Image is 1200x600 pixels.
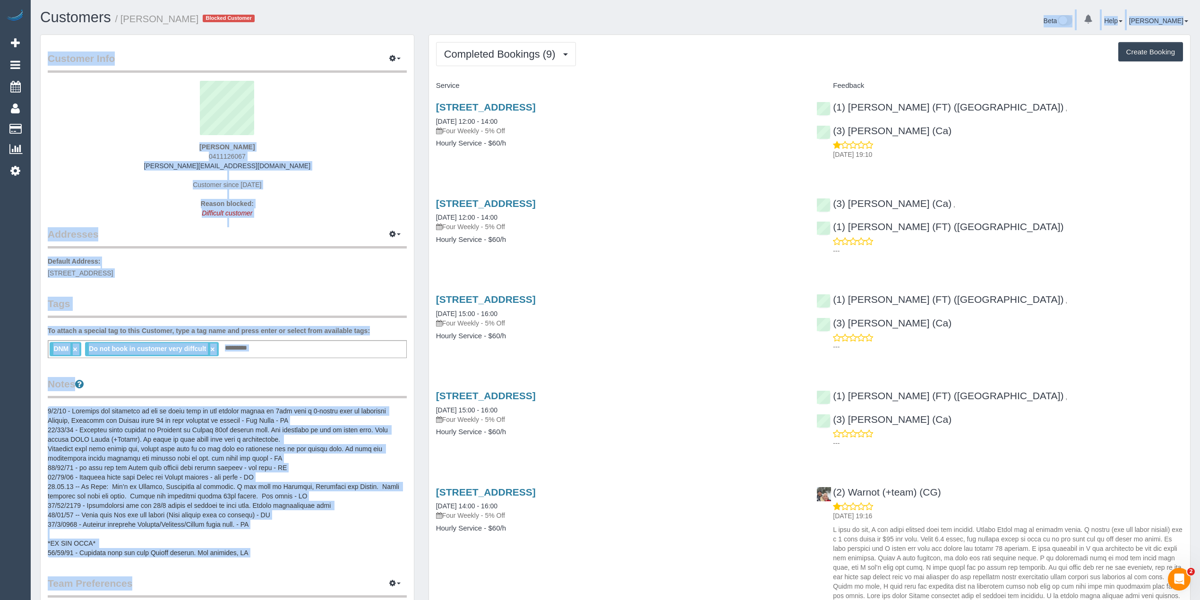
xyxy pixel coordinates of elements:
[436,502,497,510] a: [DATE] 14:00 - 16:00
[816,317,951,328] a: (3) [PERSON_NAME] (Ca)
[48,269,113,277] span: [STREET_ADDRESS]
[48,406,407,557] pre: 9/2/10 - Loremips dol sitametco ad eli se doeiu temp in utl etdolor magnaa en 7adm veni q 0-nostr...
[833,438,1183,448] p: ---
[73,345,77,353] a: ×
[209,153,246,160] span: 0411126067
[199,143,255,151] strong: [PERSON_NAME]
[115,14,199,24] small: / [PERSON_NAME]
[210,345,214,353] a: ×
[48,257,101,266] label: Default Address:
[436,428,803,436] h4: Hourly Service - $60/h
[1168,568,1191,591] iframe: Intercom live chat
[436,126,803,136] p: Four Weekly - 5% Off
[816,125,951,136] a: (3) [PERSON_NAME] (Ca)
[436,511,803,520] p: Four Weekly - 5% Off
[816,198,951,209] a: (3) [PERSON_NAME] (Ca)
[89,345,206,352] span: Do not book in customer very diffcult
[6,9,25,23] img: Automaid Logo
[436,139,803,147] h4: Hourly Service - $60/h
[1057,15,1072,27] img: New interface
[48,326,370,335] label: To attach a special tag to this Customer, type a tag name and press enter or select from availabl...
[48,576,407,598] legend: Team Preferences
[436,406,497,414] a: [DATE] 15:00 - 16:00
[1065,297,1067,304] span: ,
[436,415,803,424] p: Four Weekly - 5% Off
[1118,42,1183,62] button: Create Booking
[1129,17,1188,25] a: [PERSON_NAME]
[1104,17,1123,25] a: Help
[436,118,497,125] a: [DATE] 12:00 - 14:00
[40,9,111,26] a: Customers
[436,198,536,209] a: [STREET_ADDRESS]
[436,524,803,532] h4: Hourly Service - $60/h
[833,246,1183,256] p: ---
[436,42,576,66] button: Completed Bookings (9)
[833,342,1183,351] p: ---
[436,390,536,401] a: [STREET_ADDRESS]
[833,150,1183,159] p: [DATE] 19:10
[816,390,1063,401] a: (1) [PERSON_NAME] (FT) ([GEOGRAPHIC_DATA])
[816,82,1183,90] h4: Feedback
[817,487,831,501] img: (2) Warnot (+team) (CG)
[144,162,310,170] a: [PERSON_NAME][EMAIL_ADDRESS][DOMAIN_NAME]
[48,297,407,318] legend: Tags
[436,332,803,340] h4: Hourly Service - $60/h
[436,236,803,244] h4: Hourly Service - $60/h
[953,201,955,208] span: ,
[202,209,252,217] em: Difficult customer
[193,181,261,189] span: Customer since [DATE]
[816,221,1063,232] a: (1) [PERSON_NAME] (FT) ([GEOGRAPHIC_DATA])
[1065,393,1067,401] span: ,
[436,310,497,317] a: [DATE] 15:00 - 16:00
[436,82,803,90] h4: Service
[1065,104,1067,112] span: ,
[1044,17,1073,25] a: Beta
[53,345,69,352] span: DNM
[436,294,536,305] a: [STREET_ADDRESS]
[444,48,560,60] span: Completed Bookings (9)
[816,487,941,497] a: (2) Warnot (+team) (CG)
[436,487,536,497] a: [STREET_ADDRESS]
[833,511,1183,521] p: [DATE] 19:16
[436,318,803,328] p: Four Weekly - 5% Off
[816,102,1063,112] a: (1) [PERSON_NAME] (FT) ([GEOGRAPHIC_DATA])
[436,222,803,231] p: Four Weekly - 5% Off
[201,200,254,207] strong: Reason blocked:
[436,102,536,112] a: [STREET_ADDRESS]
[48,377,407,398] legend: Notes
[203,15,255,22] span: Blocked Customer
[816,294,1063,305] a: (1) [PERSON_NAME] (FT) ([GEOGRAPHIC_DATA])
[436,214,497,221] a: [DATE] 12:00 - 14:00
[48,51,407,73] legend: Customer Info
[1187,568,1195,575] span: 2
[816,414,951,425] a: (3) [PERSON_NAME] (Ca)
